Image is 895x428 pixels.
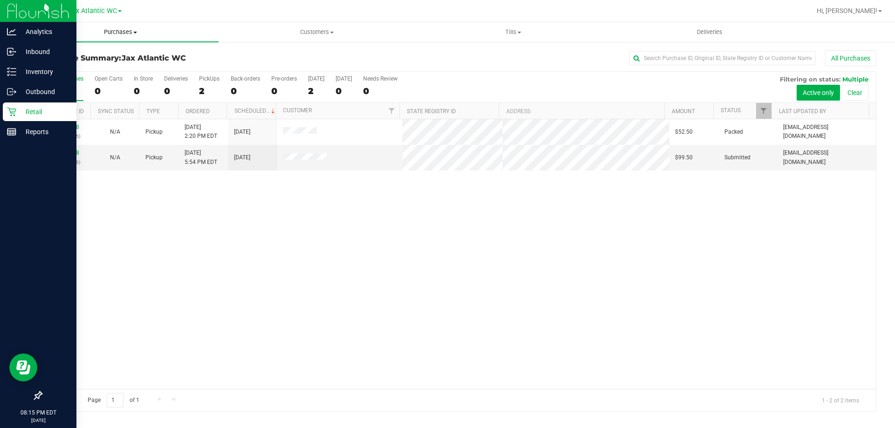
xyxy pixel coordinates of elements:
[780,75,840,83] span: Filtering on status:
[16,26,72,37] p: Analytics
[16,86,72,97] p: Outbound
[271,75,297,82] div: Pre-orders
[110,153,120,162] button: N/A
[684,28,735,36] span: Deliveries
[53,124,79,130] a: 11834998
[7,107,16,116] inline-svg: Retail
[234,108,277,114] a: Scheduled
[7,87,16,96] inline-svg: Outbound
[22,22,219,42] a: Purchases
[842,75,868,83] span: Multiple
[841,85,868,101] button: Clear
[675,153,693,162] span: $99.50
[41,54,319,62] h3: Purchase Summary:
[16,126,72,137] p: Reports
[95,86,123,96] div: 0
[721,107,741,114] a: Status
[675,128,693,136] span: $52.50
[415,28,611,36] span: Tills
[122,54,186,62] span: Jax Atlantic WC
[110,129,120,135] span: Not Applicable
[107,393,124,408] input: 1
[336,75,352,82] div: [DATE]
[629,51,816,65] input: Search Purchase ID, Original ID, State Registry ID or Customer Name...
[612,22,808,42] a: Deliveries
[186,108,210,115] a: Ordered
[185,123,217,141] span: [DATE] 2:20 PM EDT
[783,123,870,141] span: [EMAIL_ADDRESS][DOMAIN_NAME]
[22,28,219,36] span: Purchases
[95,75,123,82] div: Open Carts
[164,75,188,82] div: Deliveries
[69,7,117,15] span: Jax Atlantic WC
[7,27,16,36] inline-svg: Analytics
[797,85,840,101] button: Active only
[199,86,220,96] div: 2
[231,86,260,96] div: 0
[219,22,415,42] a: Customers
[80,393,147,408] span: Page of 1
[199,75,220,82] div: PickUps
[363,86,398,96] div: 0
[308,75,324,82] div: [DATE]
[363,75,398,82] div: Needs Review
[134,86,153,96] div: 0
[672,108,695,115] a: Amount
[164,86,188,96] div: 0
[145,128,163,136] span: Pickup
[336,86,352,96] div: 0
[16,106,72,117] p: Retail
[9,353,37,381] iframe: Resource center
[110,154,120,161] span: Not Applicable
[817,7,877,14] span: Hi, [PERSON_NAME]!
[783,149,870,166] span: [EMAIL_ADDRESS][DOMAIN_NAME]
[7,47,16,56] inline-svg: Inbound
[234,128,250,136] span: [DATE]
[308,86,324,96] div: 2
[4,408,72,417] p: 08:15 PM EDT
[53,149,79,156] a: 11836738
[146,108,160,115] a: Type
[825,50,876,66] button: All Purchases
[98,108,134,115] a: Sync Status
[814,393,867,407] span: 1 - 2 of 2 items
[779,108,826,115] a: Last Updated By
[724,128,743,136] span: Packed
[134,75,153,82] div: In Store
[384,103,399,119] a: Filter
[7,127,16,136] inline-svg: Reports
[16,46,72,57] p: Inbound
[219,28,414,36] span: Customers
[4,417,72,424] p: [DATE]
[407,108,456,115] a: State Registry ID
[283,107,312,114] a: Customer
[16,66,72,77] p: Inventory
[185,149,217,166] span: [DATE] 5:54 PM EDT
[234,153,250,162] span: [DATE]
[724,153,750,162] span: Submitted
[271,86,297,96] div: 0
[145,153,163,162] span: Pickup
[756,103,771,119] a: Filter
[7,67,16,76] inline-svg: Inventory
[415,22,611,42] a: Tills
[231,75,260,82] div: Back-orders
[110,128,120,136] button: N/A
[499,103,664,119] th: Address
